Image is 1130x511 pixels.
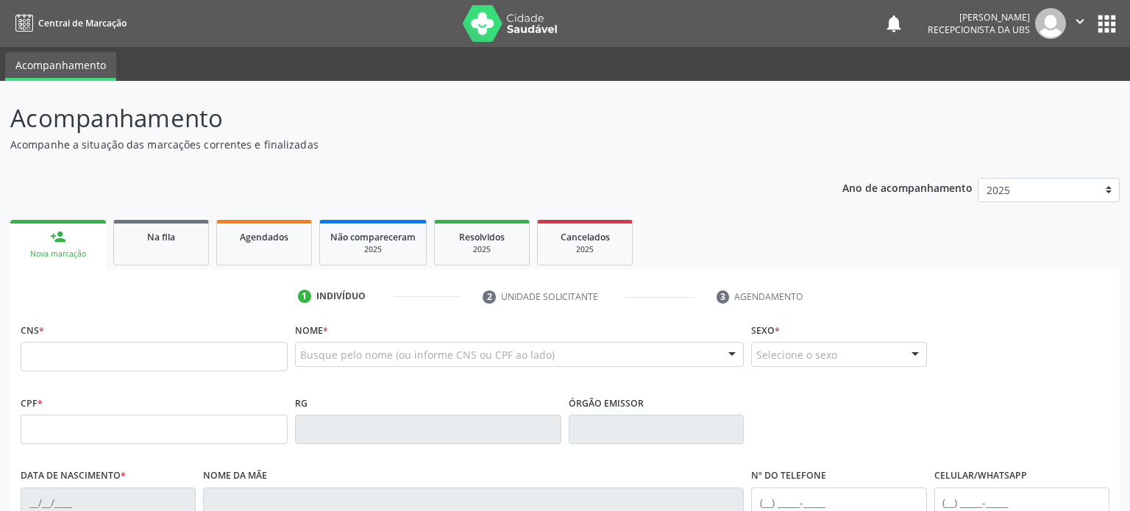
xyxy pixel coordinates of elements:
[1094,11,1120,37] button: apps
[445,244,519,255] div: 2025
[10,11,127,35] a: Central de Marcação
[21,392,43,415] label: CPF
[884,13,904,34] button: notifications
[561,231,610,243] span: Cancelados
[1072,13,1088,29] i: 
[50,229,66,245] div: person_add
[295,392,308,415] label: RG
[300,347,555,362] span: Busque pelo nome (ou informe CNS ou CPF ao lado)
[10,100,787,137] p: Acompanhamento
[38,17,127,29] span: Central de Marcação
[240,231,288,243] span: Agendados
[1066,8,1094,39] button: 
[1035,8,1066,39] img: img
[295,319,328,342] label: Nome
[548,244,622,255] div: 2025
[147,231,175,243] span: Na fila
[298,290,311,303] div: 1
[842,178,973,196] p: Ano de acompanhamento
[203,465,267,487] label: Nome da mãe
[5,52,116,81] a: Acompanhamento
[330,244,416,255] div: 2025
[10,137,787,152] p: Acompanhe a situação das marcações correntes e finalizadas
[569,392,644,415] label: Órgão emissor
[751,465,826,487] label: Nº do Telefone
[21,319,44,342] label: CNS
[316,290,366,303] div: Indivíduo
[330,231,416,243] span: Não compareceram
[934,465,1027,487] label: Celular/WhatsApp
[928,24,1030,36] span: Recepcionista da UBS
[21,249,96,260] div: Nova marcação
[928,11,1030,24] div: [PERSON_NAME]
[756,347,837,362] span: Selecione o sexo
[21,465,126,487] label: Data de nascimento
[751,319,780,342] label: Sexo
[459,231,505,243] span: Resolvidos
